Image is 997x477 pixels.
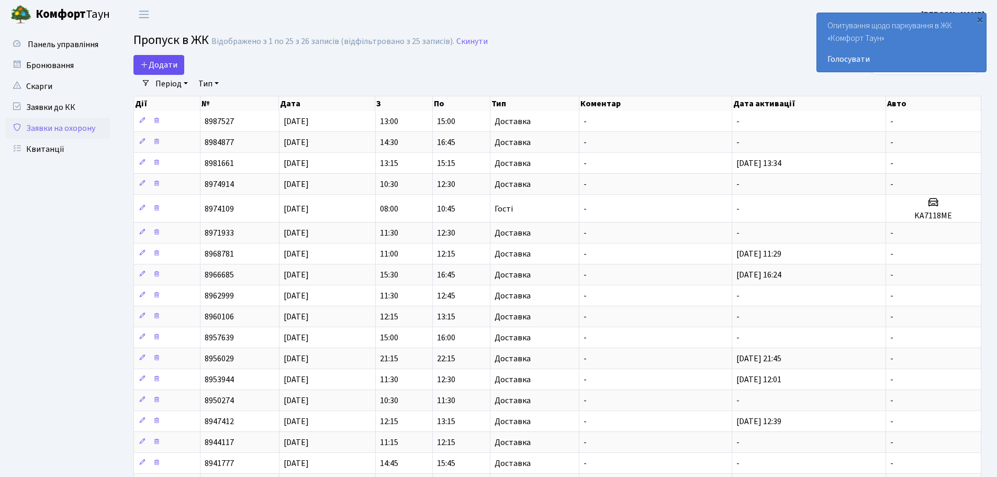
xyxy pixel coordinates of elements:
span: Доставка [495,313,531,321]
span: 15:45 [437,458,455,469]
span: 13:15 [380,158,398,169]
span: 16:00 [437,332,455,343]
span: - [736,332,740,343]
span: - [736,116,740,127]
span: 13:15 [437,311,455,323]
span: 10:30 [380,395,398,406]
span: - [584,227,587,239]
span: 8971933 [205,227,234,239]
span: - [584,290,587,302]
span: Панель управління [28,39,98,50]
span: Пропуск в ЖК [133,31,209,49]
span: - [584,311,587,323]
span: 8987527 [205,116,234,127]
span: - [584,248,587,260]
span: 8981661 [205,158,234,169]
span: [DATE] 21:45 [736,353,781,364]
span: - [890,437,893,448]
a: Голосувати [827,53,976,65]
span: Гості [495,205,513,213]
span: - [890,395,893,406]
span: 8941777 [205,458,234,469]
span: - [736,311,740,323]
span: - [890,332,893,343]
span: 14:30 [380,137,398,148]
div: × [974,14,985,25]
span: [DATE] [284,374,309,385]
span: Доставка [495,138,531,147]
span: - [890,158,893,169]
span: 11:30 [380,290,398,302]
span: Доставка [495,354,531,363]
a: Бронювання [5,55,110,76]
span: 12:15 [437,437,455,448]
span: Доставка [495,159,531,168]
span: [DATE] [284,416,309,427]
span: Доставка [495,334,531,342]
span: - [584,458,587,469]
th: Дії [134,96,200,111]
span: - [890,116,893,127]
span: [DATE] 12:39 [736,416,781,427]
span: 8957639 [205,332,234,343]
a: Заявки на охорону [5,118,110,139]
th: По [433,96,490,111]
span: 12:15 [380,311,398,323]
span: 15:00 [380,332,398,343]
span: Доставка [495,271,531,279]
b: Комфорт [36,6,86,23]
span: 10:30 [380,179,398,190]
span: 15:15 [437,158,455,169]
span: Доставка [495,180,531,188]
span: [DATE] [284,332,309,343]
span: - [584,353,587,364]
span: 8950274 [205,395,234,406]
span: - [736,203,740,215]
a: [PERSON_NAME] [921,8,984,21]
span: - [584,116,587,127]
a: Квитанції [5,139,110,160]
span: 10:45 [437,203,455,215]
span: - [890,458,893,469]
span: - [584,137,587,148]
a: Період [151,75,192,93]
span: - [890,269,893,281]
span: [DATE] 13:34 [736,158,781,169]
span: - [584,332,587,343]
img: logo.png [10,4,31,25]
span: - [584,374,587,385]
span: [DATE] [284,248,309,260]
span: - [584,158,587,169]
th: № [200,96,279,111]
span: - [890,290,893,302]
span: [DATE] [284,290,309,302]
span: 11:15 [380,437,398,448]
span: - [736,179,740,190]
span: 11:00 [380,248,398,260]
span: 8944117 [205,437,234,448]
span: 12:45 [437,290,455,302]
span: [DATE] [284,179,309,190]
span: 21:15 [380,353,398,364]
span: - [584,395,587,406]
span: 22:15 [437,353,455,364]
span: 15:30 [380,269,398,281]
b: [PERSON_NAME] [921,9,984,20]
span: [DATE] [284,311,309,323]
span: [DATE] [284,203,309,215]
span: 15:00 [437,116,455,127]
span: 8968781 [205,248,234,260]
span: 8974109 [205,203,234,215]
span: Доставка [495,292,531,300]
span: Доставка [495,396,531,405]
span: Доставка [495,459,531,468]
a: Скинути [456,37,488,47]
span: Додати [140,59,177,71]
span: - [584,179,587,190]
span: 13:15 [437,416,455,427]
span: 16:45 [437,137,455,148]
span: 8953944 [205,374,234,385]
span: 12:15 [380,416,398,427]
th: Тип [490,96,580,111]
th: Коментар [579,96,732,111]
